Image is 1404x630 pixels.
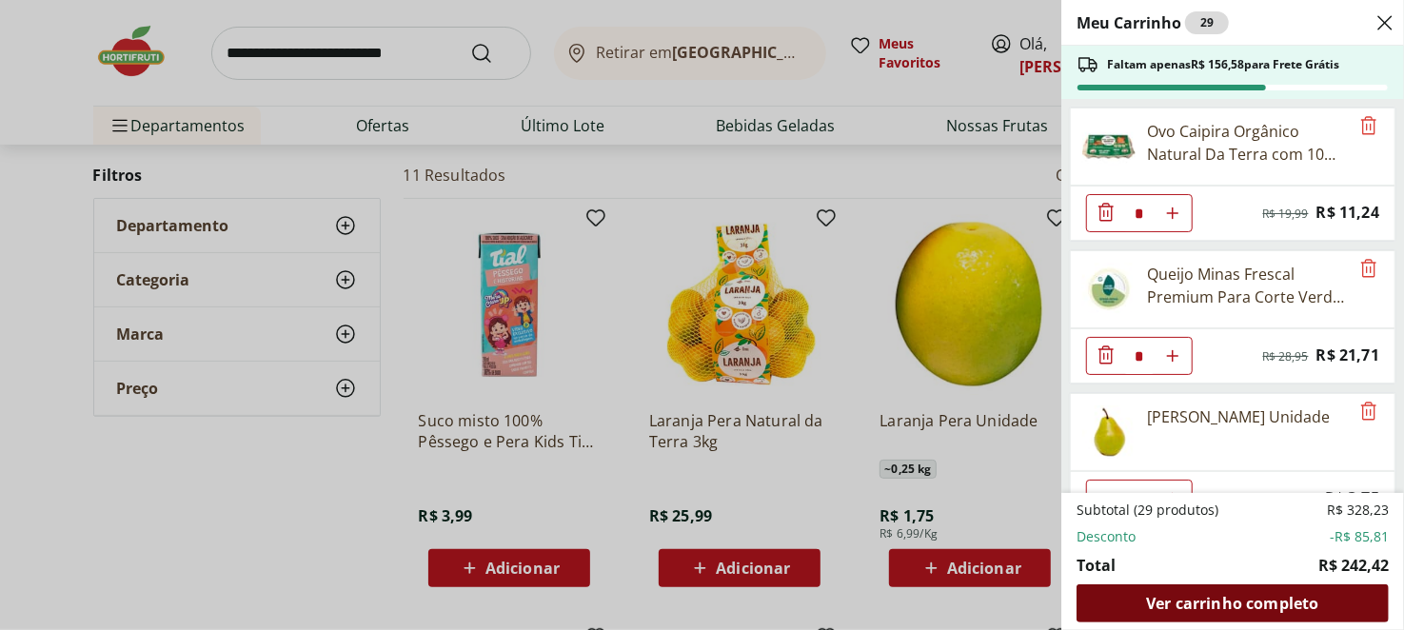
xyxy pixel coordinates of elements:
[1077,11,1229,34] h2: Meu Carrinho
[1077,554,1116,577] span: Total
[1147,120,1349,166] div: Ovo Caipira Orgânico Natural Da Terra com 10 unidade
[1327,501,1389,520] span: R$ 328,23
[1087,337,1125,375] button: Diminuir Quantidade
[1316,343,1379,368] span: R$ 21,71
[1087,480,1125,518] button: Diminuir Quantidade
[1263,349,1309,364] span: R$ 28,95
[1185,11,1229,34] div: 29
[1330,527,1389,546] span: -R$ 85,81
[1147,405,1330,428] div: [PERSON_NAME] Unidade
[1107,57,1339,72] span: Faltam apenas R$ 156,58 para Frete Grátis
[1077,527,1136,546] span: Desconto
[1147,263,1349,308] div: Queijo Minas Frescal Premium Para Corte Verde Campo
[1316,200,1379,226] span: R$ 11,24
[1357,401,1380,423] button: Remove
[1154,480,1192,518] button: Aumentar Quantidade
[1125,481,1154,517] input: Quantidade Atual
[1082,405,1136,459] img: Pera Williams Unidade
[1154,194,1192,232] button: Aumentar Quantidade
[1263,207,1309,222] span: R$ 19,99
[1357,115,1380,138] button: Remove
[1077,584,1389,622] a: Ver carrinho completo
[1125,338,1154,374] input: Quantidade Atual
[1087,194,1125,232] button: Diminuir Quantidade
[1154,337,1192,375] button: Aumentar Quantidade
[1125,195,1154,231] input: Quantidade Atual
[1357,258,1380,281] button: Remove
[1077,501,1218,520] span: Subtotal (29 produtos)
[1146,596,1318,611] span: Ver carrinho completo
[1325,485,1379,511] span: R$ 3,75
[1318,554,1389,577] span: R$ 242,42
